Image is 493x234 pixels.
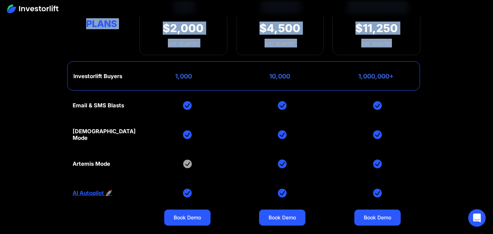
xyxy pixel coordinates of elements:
[354,210,401,226] a: Book Demo
[163,22,204,35] div: $2,000
[73,161,110,167] div: Artemis Mode
[73,73,122,80] div: Investorlift Buyers
[163,39,204,47] div: per quarter
[164,210,211,226] a: Book Demo
[269,73,290,80] div: 10,000
[355,22,398,35] div: $11,250
[358,73,394,80] div: 1,000,000+
[468,209,486,227] div: Open Intercom Messenger
[73,190,112,196] a: AI Autopilot 🚀
[175,73,192,80] div: 1,000
[73,128,136,141] div: [DEMOGRAPHIC_DATA] Mode
[73,17,131,31] div: Plans
[259,210,305,226] a: Book Demo
[73,102,124,109] div: Email & SMS Blasts
[259,22,300,35] div: $4,500
[265,39,295,47] div: per quarter
[361,39,392,47] div: per quarter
